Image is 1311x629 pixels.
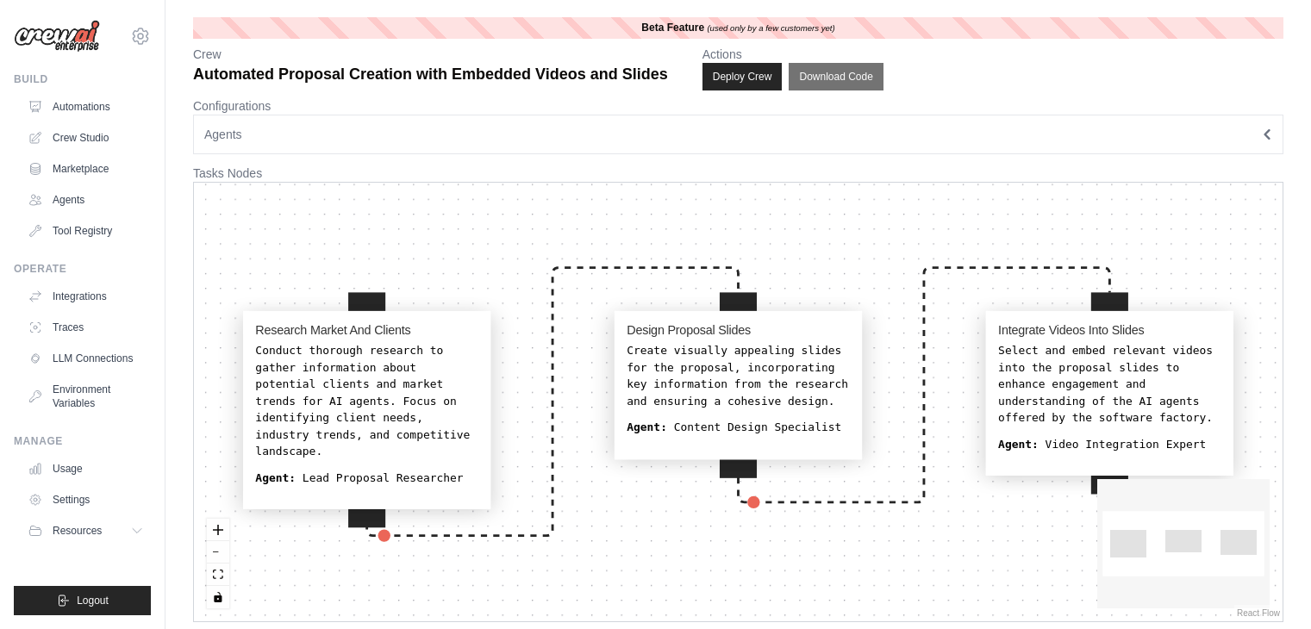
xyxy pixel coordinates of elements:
a: Integrations [21,283,151,310]
p: Automated Proposal Creation with Embedded Videos and Slides [193,63,668,86]
b: Agent: [255,471,296,483]
div: Video Integration Expert [998,437,1221,453]
button: toggle interactivity [207,586,229,608]
span: Logout [77,594,109,607]
div: Create visually appealing slides for the proposal, incorporating key information from the researc... [627,343,850,410]
h4: Integrate Videos Into Slides [998,323,1221,338]
div: Design Proposal SlidesCreate visually appealing slides for the proposal, incorporating key inform... [615,311,862,459]
h4: Research Market And Clients [255,323,478,338]
div: Operate [14,262,151,276]
button: zoom in [207,519,229,541]
a: Automations [21,93,151,121]
g: Edge from research_market_and_clients to design_proposal_slides [367,268,739,542]
a: Crew Studio [21,124,151,152]
div: Research Market And ClientsConduct thorough research to gather information about potential client... [243,311,490,509]
b: Agent: [998,438,1039,450]
i: (used only by a few customers yet) [707,23,834,33]
div: Select and embed relevant videos into the proposal slides to enhance engagement and understanding... [998,343,1221,427]
span: Resources [53,524,102,538]
a: Traces [21,314,151,341]
a: Settings [21,486,151,514]
g: Edge from design_proposal_slides to integrate_videos_into_slides [739,268,1110,508]
a: LLM Connections [21,345,151,372]
p: Crew [193,46,668,63]
button: Deploy Crew [702,63,783,90]
a: Tool Registry [21,217,151,245]
button: Logout [14,586,151,615]
button: Resources [21,517,151,545]
div: Content Design Specialist [627,420,850,436]
div: Manage [14,434,151,448]
p: Tasks Nodes [193,165,1283,182]
img: Logo [14,20,100,53]
div: Lead Proposal Researcher [255,470,478,486]
a: Marketplace [21,155,151,183]
a: Agents [21,186,151,214]
b: Agent: [627,421,667,433]
div: Build [14,72,151,86]
div: Integrate Videos Into SlidesSelect and embed relevant videos into the proposal slides to enhance ... [986,311,1233,476]
a: Environment Variables [21,376,151,417]
div: React Flow controls [207,519,229,608]
b: Beta Feature [641,22,704,34]
div: Conduct thorough research to gather information about potential clients and market trends for AI ... [255,343,478,460]
p: Configurations [193,97,1283,115]
span: Agents [204,126,242,143]
button: zoom out [207,541,229,564]
a: React Flow attribution [1237,608,1280,618]
button: Agents [193,115,1283,154]
a: Usage [21,455,151,483]
button: Download Code [789,63,883,90]
p: Actions [702,46,883,63]
button: fit view [207,564,229,586]
h4: Design Proposal Slides [627,323,850,338]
